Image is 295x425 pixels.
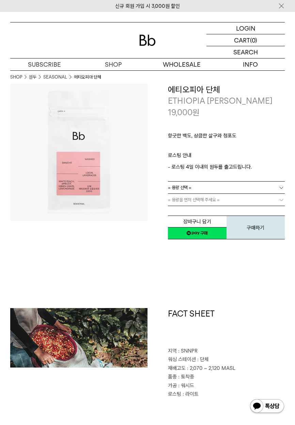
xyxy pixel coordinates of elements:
[168,227,227,239] a: 새창
[168,132,285,143] p: 향긋한 백도, 상큼한 살구와 청포도
[147,58,216,70] p: WHOLESALE
[168,95,285,107] p: ETHIOPIA [PERSON_NAME]
[168,365,186,371] span: 재배고도
[168,216,227,227] button: 장바구니 담기
[178,348,198,354] span: : SNNPR
[139,35,156,46] img: 로고
[249,398,285,415] img: 카카오톡 채널 1:1 채팅 버튼
[79,58,148,70] a: SHOP
[29,74,36,81] a: 원두
[10,74,22,81] a: SHOP
[168,182,191,193] span: = 용량 선택 =
[178,382,194,389] span: : 워시드
[250,34,257,46] p: (0)
[168,308,285,347] h1: FACT SHEET
[168,151,285,163] p: 로스팅 안내
[168,374,177,380] span: 품종
[168,194,220,206] span: = 용량을 먼저 선택해 주세요 =
[168,391,181,397] span: 로스팅
[206,34,285,46] a: CART (0)
[183,391,199,397] span: : 라이트
[115,3,180,9] a: 신규 회원 가입 시 3,000원 할인
[236,22,255,34] p: LOGIN
[227,216,285,239] button: 구매하기
[178,374,194,380] span: : 토착종
[74,74,101,81] li: 에티오피아 단체
[43,74,67,81] a: SEASONAL
[10,308,147,368] img: 에티오피아 단체
[187,365,235,371] span: : 2,070 ~ 2,120 MASL
[216,58,285,70] p: INFO
[233,46,258,58] p: SEARCH
[234,34,250,46] p: CART
[168,356,196,362] span: 워싱 스테이션
[168,143,285,151] p: ㅤ
[10,58,79,70] a: SUBSCRIBE
[10,84,147,221] img: 에티오피아 단체
[206,22,285,34] a: LOGIN
[168,382,177,389] span: 가공
[168,348,177,354] span: 지역
[168,84,285,96] h3: 에티오피아 단체
[168,163,285,171] p: - 로스팅 4일 이내의 원두를 출고드립니다.
[192,107,200,117] span: 원
[197,356,209,362] span: : 단체
[168,107,200,118] p: 19,000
